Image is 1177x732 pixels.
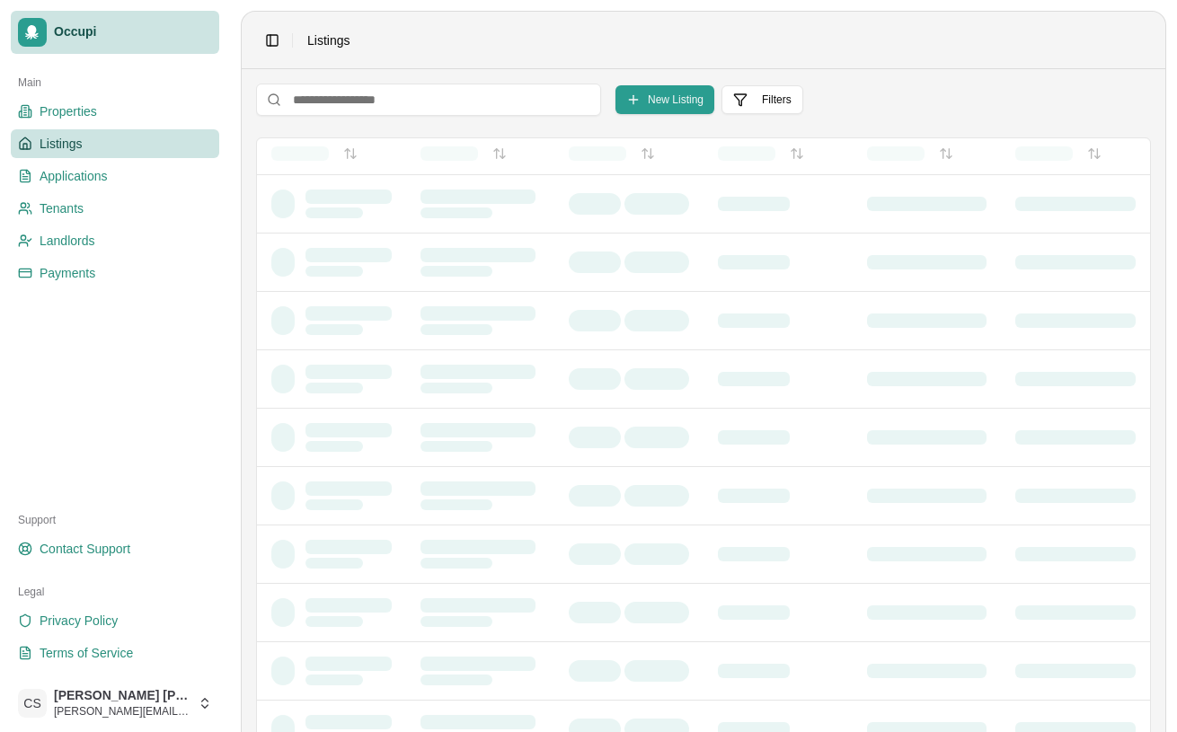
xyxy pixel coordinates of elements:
[11,194,219,223] a: Tenants
[307,31,350,49] nav: breadcrumb
[40,644,133,662] span: Terms of Service
[40,540,130,558] span: Contact Support
[40,612,118,630] span: Privacy Policy
[11,506,219,534] div: Support
[11,226,219,255] a: Landlords
[11,606,219,635] a: Privacy Policy
[11,578,219,606] div: Legal
[40,232,95,250] span: Landlords
[40,135,82,153] span: Listings
[40,167,108,185] span: Applications
[11,68,219,97] div: Main
[11,682,219,725] button: CS[PERSON_NAME] [PERSON_NAME][PERSON_NAME][EMAIL_ADDRESS][DOMAIN_NAME]
[11,162,219,190] a: Applications
[11,97,219,126] a: Properties
[54,24,212,40] span: Occupi
[11,639,219,667] a: Terms of Service
[721,85,803,114] button: Filters
[40,102,97,120] span: Properties
[11,534,219,563] a: Contact Support
[11,259,219,287] a: Payments
[615,85,714,114] button: New Listing
[18,689,47,718] span: CS
[54,704,190,719] span: [PERSON_NAME][EMAIL_ADDRESS][DOMAIN_NAME]
[11,11,219,54] a: Occupi
[11,129,219,158] a: Listings
[40,264,95,282] span: Payments
[648,93,704,107] span: New Listing
[40,199,84,217] span: Tenants
[54,688,190,704] span: [PERSON_NAME] [PERSON_NAME]
[307,31,350,49] span: Listings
